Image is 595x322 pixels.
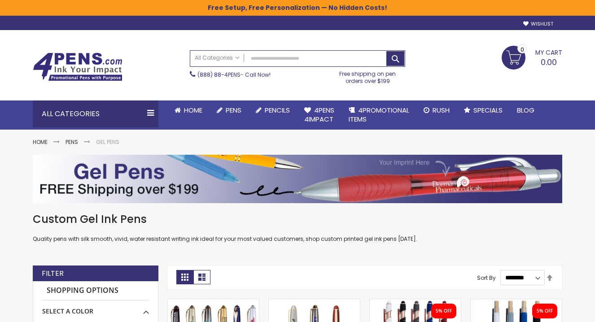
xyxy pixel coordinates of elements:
[523,21,553,27] a: Wishlist
[349,105,409,124] span: 4PROMOTIONAL ITEMS
[502,46,562,68] a: 0.00 0
[190,51,244,65] a: All Categories
[176,270,193,284] strong: Grid
[210,100,249,120] a: Pens
[265,105,290,115] span: Pencils
[269,299,360,306] a: Imprinted Danish-II Cap-Off Brass Rollerball Heavy Brass Pen with Gold Accents
[33,100,158,127] div: All Categories
[471,299,562,306] a: Eco-Friendly Aluminum Bali Satin Soft Touch Gel Click Pen
[42,300,149,316] div: Select A Color
[370,299,461,306] a: Custom Lexi Rose Gold Stylus Soft Touch Recycled Aluminum Pen
[541,57,557,68] span: 0.00
[33,212,562,243] div: Quality pens with silk smooth, vivid, water resistant writing ink ideal for your most valued cust...
[517,105,534,115] span: Blog
[304,105,334,124] span: 4Pens 4impact
[510,100,542,120] a: Blog
[436,308,452,314] div: 5% OFF
[195,54,240,61] span: All Categories
[66,138,78,146] a: Pens
[197,71,241,78] a: (888) 88-4PENS
[521,45,524,54] span: 0
[330,67,406,85] div: Free shipping on pen orders over $199
[42,281,149,300] strong: Shopping Options
[96,138,119,146] strong: Gel Pens
[42,269,64,278] strong: Filter
[33,155,562,203] img: Gel Pens
[473,105,503,115] span: Specials
[477,274,496,281] label: Sort By
[33,138,48,146] a: Home
[197,71,271,78] span: - Call Now!
[33,52,122,81] img: 4Pens Custom Pens and Promotional Products
[226,105,241,115] span: Pens
[416,100,457,120] a: Rush
[167,100,210,120] a: Home
[433,105,450,115] span: Rush
[33,212,562,226] h1: Custom Gel Ink Pens
[249,100,297,120] a: Pencils
[184,105,202,115] span: Home
[297,100,341,130] a: 4Pens4impact
[168,299,259,306] a: Achilles Cap-Off Rollerball Gel Metal Pen
[457,100,510,120] a: Specials
[341,100,416,130] a: 4PROMOTIONALITEMS
[537,308,553,314] div: 5% OFF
